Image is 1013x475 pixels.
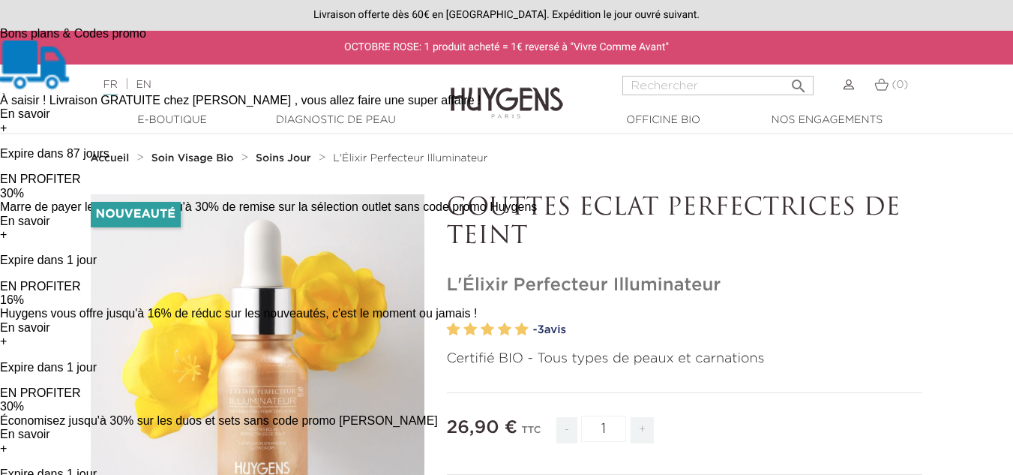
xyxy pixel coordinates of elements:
input: Rechercher [622,76,814,95]
button:  [785,71,812,92]
a: -3avis [533,319,923,341]
i:  [790,73,808,91]
p: Certifié BIO - Tous types de peaux et carnations [447,349,923,369]
li: Nouveauté [91,202,181,227]
span: + [631,417,655,443]
input: Quantité [581,416,626,442]
a: Officine Bio [589,113,739,128]
span: (0) [892,80,908,90]
h1: L'Élixir Perfecteur Illuminateur [447,275,923,296]
p: GOUTTES ECLAT PERFECTRICES DE TEINT [447,194,923,252]
a: Nos engagements [752,113,902,128]
span: - [556,417,577,443]
span: 3 [537,324,544,335]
